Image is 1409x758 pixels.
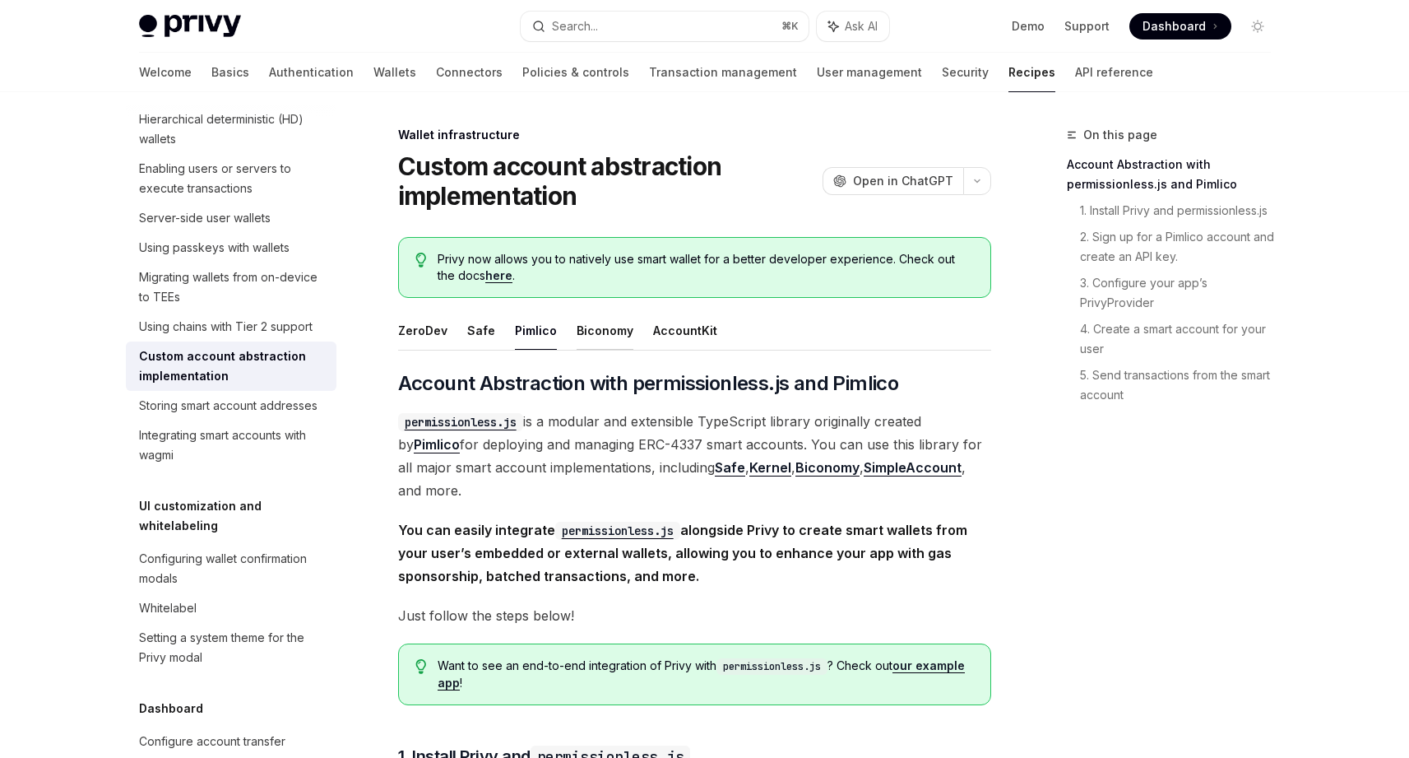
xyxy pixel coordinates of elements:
[211,53,249,92] a: Basics
[1075,53,1153,92] a: API reference
[485,268,512,283] a: here
[139,628,327,667] div: Setting a system theme for the Privy modal
[126,623,336,672] a: Setting a system theme for the Privy modal
[715,459,745,477] a: Safe
[817,53,922,92] a: User management
[817,12,889,41] button: Ask AI
[139,208,271,228] div: Server-side user wallets
[139,346,327,386] div: Custom account abstraction implementation
[415,253,427,267] svg: Tip
[864,459,962,477] a: SimpleAccount
[1129,13,1231,40] a: Dashboard
[521,12,809,41] button: Search...⌘K
[552,16,598,36] div: Search...
[139,317,313,337] div: Using chains with Tier 2 support
[398,522,967,584] strong: You can easily integrate alongside Privy to create smart wallets from your user’s embedded or ext...
[823,167,963,195] button: Open in ChatGPT
[139,109,327,149] div: Hierarchical deterministic (HD) wallets
[1142,18,1206,35] span: Dashboard
[577,311,633,350] button: Biconomy
[649,53,797,92] a: Transaction management
[438,658,973,691] span: Want to see an end-to-end integration of Privy with ? Check out !
[126,544,336,593] a: Configuring wallet confirmation modals
[398,413,523,431] code: permissionless.js
[781,20,799,33] span: ⌘ K
[398,127,991,143] div: Wallet infrastructure
[398,413,523,430] a: permissionless.js
[139,549,327,588] div: Configuring wallet confirmation modals
[716,658,827,675] code: permissionless.js
[1067,151,1284,198] a: Account Abstraction with permissionless.js and Pimlico
[942,53,989,92] a: Security
[126,421,336,470] a: Integrating smart accounts with wagmi
[1080,316,1284,362] a: 4. Create a smart account for your user
[414,436,460,453] a: Pimlico
[126,105,336,154] a: Hierarchical deterministic (HD) wallets
[126,263,336,312] a: Migrating wallets from on-device to TEEs
[653,311,717,350] button: AccountKit
[522,53,629,92] a: Policies & controls
[139,396,317,416] div: Storing smart account addresses
[139,732,285,751] div: Configure account transfer
[845,18,878,35] span: Ask AI
[139,267,327,307] div: Migrating wallets from on-device to TEEs
[1080,198,1284,224] a: 1. Install Privy and permissionless.js
[1012,18,1045,35] a: Demo
[139,598,197,618] div: Whitelabel
[126,233,336,263] a: Using passkeys with wallets
[126,203,336,233] a: Server-side user wallets
[555,522,680,540] code: permissionless.js
[749,459,791,477] a: Kernel
[398,410,991,502] span: is a modular and extensible TypeScript library originally created by for deploying and managing E...
[126,727,336,756] a: Configure account transfer
[795,459,860,477] a: Biconomy
[436,53,503,92] a: Connectors
[139,53,192,92] a: Welcome
[139,496,336,536] h5: UI customization and whitelabeling
[467,311,495,350] button: Safe
[1080,362,1284,408] a: 5. Send transactions from the smart account
[126,154,336,203] a: Enabling users or servers to execute transactions
[126,391,336,421] a: Storing smart account addresses
[139,699,203,718] h5: Dashboard
[853,173,953,189] span: Open in ChatGPT
[415,659,427,674] svg: Tip
[139,238,290,258] div: Using passkeys with wallets
[1080,270,1284,316] a: 3. Configure your app’s PrivyProvider
[1083,125,1157,145] span: On this page
[398,151,816,211] h1: Custom account abstraction implementation
[139,426,327,465] div: Integrating smart accounts with wagmi
[139,159,327,198] div: Enabling users or servers to execute transactions
[555,522,680,538] a: permissionless.js
[515,311,557,350] button: Pimlico
[398,370,899,397] span: Account Abstraction with permissionless.js and Pimlico
[1080,224,1284,270] a: 2. Sign up for a Pimlico account and create an API key.
[398,311,447,350] button: ZeroDev
[398,604,991,627] span: Just follow the steps below!
[1244,13,1271,40] button: Toggle dark mode
[269,53,354,92] a: Authentication
[126,593,336,623] a: Whitelabel
[139,15,241,38] img: light logo
[126,342,336,391] a: Custom account abstraction implementation
[1008,53,1055,92] a: Recipes
[373,53,416,92] a: Wallets
[438,251,973,284] span: Privy now allows you to natively use smart wallet for a better developer experience. Check out th...
[126,312,336,342] a: Using chains with Tier 2 support
[1064,18,1110,35] a: Support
